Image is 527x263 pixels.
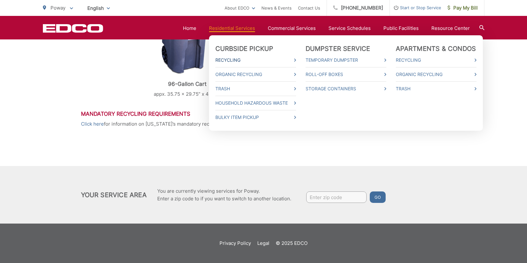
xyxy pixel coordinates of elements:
span: English [83,3,115,14]
p: © 2025 EDCO [276,239,307,247]
h3: Mandatory Recycling Requirements [81,111,446,117]
p: You are currently viewing services for Poway. Enter a zip code to if you want to switch to anothe... [157,187,291,203]
h2: Your Service Area [81,191,147,199]
a: Home [183,24,196,32]
a: News & Events [261,4,292,12]
a: Organic Recycling [215,71,296,78]
a: Residential Services [209,24,255,32]
a: Legal [257,239,269,247]
a: Storage Containers [306,85,386,93]
button: Go [370,191,386,203]
a: Bulky Item Pickup [215,114,296,121]
a: Public Facilities [383,24,419,32]
a: Recycling [396,56,476,64]
a: Trash [396,85,476,93]
a: Trash [215,85,296,93]
p: for information on [US_STATE]’s mandatory recycling laws. [81,120,446,128]
p: appx. 35.75 x 29.75” x 43.25" [119,90,256,98]
span: Pay My Bill [448,4,478,12]
p: 96-Gallon Cart [119,81,256,87]
a: Apartments & Condos [396,45,476,52]
a: Contact Us [298,4,320,12]
a: EDCD logo. Return to the homepage. [43,24,103,33]
a: Organic Recycling [396,71,476,78]
a: Resource Center [431,24,470,32]
a: Curbside Pickup [215,45,274,52]
a: Commercial Services [268,24,316,32]
a: Household Hazardous Waste [215,99,296,107]
a: Privacy Policy [220,239,251,247]
input: Enter zip code [306,191,367,203]
a: Click here [81,120,104,128]
a: Service Schedules [328,24,371,32]
a: Dumpster Service [306,45,370,52]
a: Roll-Off Boxes [306,71,386,78]
a: Recycling [215,56,296,64]
a: About EDCO [225,4,255,12]
span: Poway [51,5,65,11]
a: Temporary Dumpster [306,56,386,64]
